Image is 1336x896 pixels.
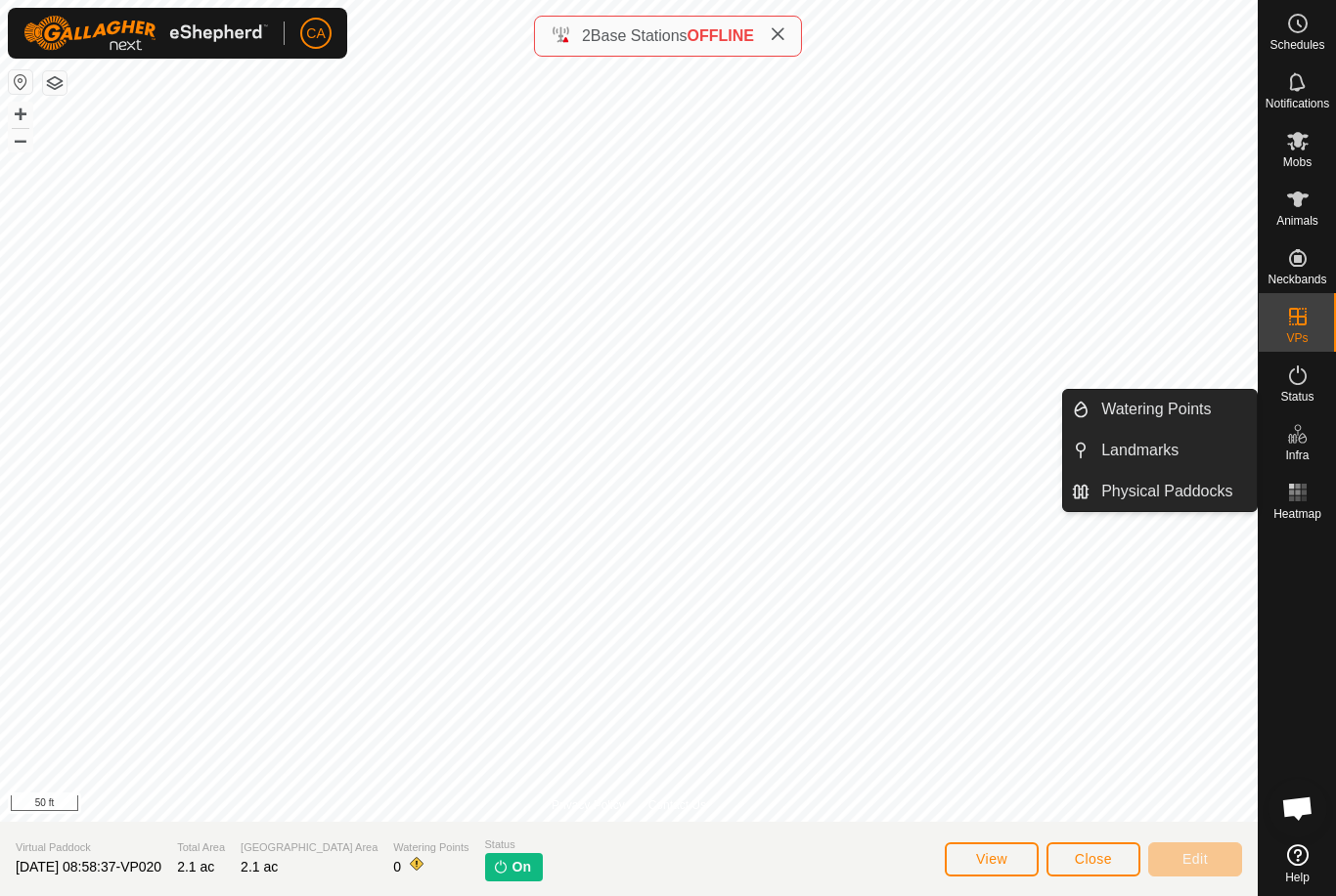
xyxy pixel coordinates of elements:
[493,859,509,875] img: turn-on
[1148,842,1242,876] button: Edit
[9,128,32,151] button: –
[1266,98,1329,109] span: Notifications
[306,23,325,44] span: CA
[1285,449,1309,461] span: Infra
[1285,872,1310,883] span: Help
[1047,842,1140,876] button: Close
[648,796,706,814] a: Contact Us
[1101,398,1211,421] span: Watering Points
[241,859,278,875] span: 2.1 ac
[1090,390,1257,429] a: Watering Points
[1268,274,1326,285] span: Neckbands
[1075,851,1112,867] span: Close
[1063,431,1257,470] li: Landmarks
[177,839,225,856] span: Total Area
[1182,851,1208,867] span: Edit
[485,836,543,853] span: Status
[9,70,32,94] button: Reset Map
[1063,472,1257,511] li: Physical Paddocks
[1101,480,1232,503] span: Physical Paddocks
[688,27,754,44] span: OFFLINE
[9,103,32,126] button: +
[393,859,401,875] span: 0
[1280,391,1314,403] span: Status
[552,796,625,814] a: Privacy Policy
[591,27,688,44] span: Base Stations
[393,839,468,856] span: Watering Points
[16,839,161,856] span: Virtual Paddock
[1090,472,1257,511] a: Physical Paddocks
[1276,215,1318,227] span: Animals
[1273,508,1321,520] span: Heatmap
[241,839,378,856] span: [GEOGRAPHIC_DATA] Area
[1269,39,1324,51] span: Schedules
[976,851,1007,867] span: View
[1101,439,1179,462] span: Landmarks
[1283,156,1312,168] span: Mobs
[945,842,1039,876] button: View
[1259,836,1336,891] a: Help
[1090,431,1257,470] a: Landmarks
[16,859,161,875] span: [DATE] 08:58:37-VP020
[23,16,268,51] img: Gallagher Logo
[582,27,591,44] span: 2
[1063,390,1257,429] li: Watering Points
[1286,332,1308,344] span: VPs
[43,71,67,95] button: Map Layers
[1269,779,1327,837] div: Open chat
[177,859,214,875] span: 2.1 ac
[512,857,531,877] span: On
